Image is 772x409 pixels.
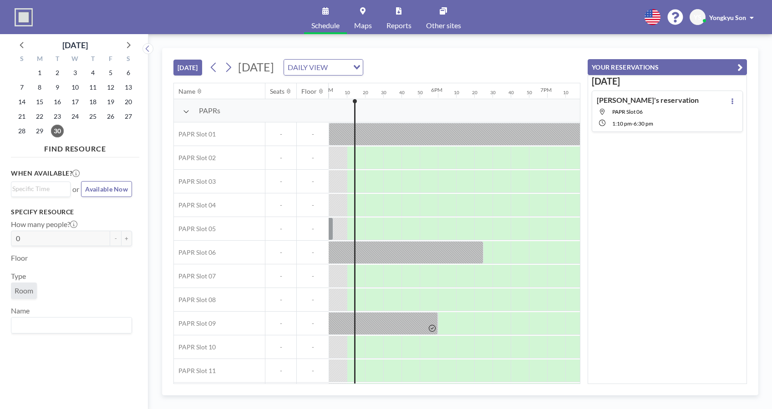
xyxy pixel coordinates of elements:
[51,96,64,108] span: Tuesday, September 16, 2025
[81,181,132,197] button: Available Now
[174,154,216,162] span: PAPR Slot 02
[33,96,46,108] span: Monday, September 15, 2025
[297,272,329,280] span: -
[174,201,216,209] span: PAPR Slot 04
[11,182,70,196] div: Search for option
[265,177,296,186] span: -
[86,66,99,79] span: Thursday, September 4, 2025
[345,90,350,96] div: 10
[69,96,81,108] span: Wednesday, September 17, 2025
[297,177,329,186] span: -
[297,130,329,138] span: -
[85,185,128,193] span: Available Now
[15,110,28,123] span: Sunday, September 21, 2025
[381,90,386,96] div: 30
[173,60,202,76] button: [DATE]
[51,66,64,79] span: Tuesday, September 2, 2025
[51,81,64,94] span: Tuesday, September 9, 2025
[265,296,296,304] span: -
[72,185,79,194] span: or
[490,90,496,96] div: 30
[122,96,135,108] span: Saturday, September 20, 2025
[174,272,216,280] span: PAPR Slot 07
[286,61,330,73] span: DAILY VIEW
[426,22,461,29] span: Other sites
[15,286,33,295] span: Room
[399,90,405,96] div: 40
[354,22,372,29] span: Maps
[265,319,296,328] span: -
[11,208,132,216] h3: Specify resource
[265,201,296,209] span: -
[297,225,329,233] span: -
[13,54,31,66] div: S
[122,66,135,79] span: Saturday, September 6, 2025
[174,319,216,328] span: PAPR Slot 09
[15,8,33,26] img: organization-logo
[15,125,28,137] span: Sunday, September 28, 2025
[431,86,442,93] div: 6PM
[634,120,653,127] span: 6:30 PM
[563,90,569,96] div: 10
[66,54,84,66] div: W
[297,367,329,375] span: -
[454,90,459,96] div: 10
[33,66,46,79] span: Monday, September 1, 2025
[84,54,102,66] div: T
[540,86,552,93] div: 7PM
[174,343,216,351] span: PAPR Slot 10
[597,96,699,105] h4: [PERSON_NAME]'s reservation
[297,343,329,351] span: -
[386,22,411,29] span: Reports
[612,108,643,115] span: PAPR Slot 06
[110,231,121,246] button: -
[297,296,329,304] span: -
[174,225,216,233] span: PAPR Slot 05
[122,110,135,123] span: Saturday, September 27, 2025
[527,90,532,96] div: 50
[102,54,119,66] div: F
[69,81,81,94] span: Wednesday, September 10, 2025
[238,60,274,74] span: [DATE]
[472,90,477,96] div: 20
[178,87,195,96] div: Name
[694,13,701,21] span: YS
[199,106,220,115] span: PAPRs
[265,130,296,138] span: -
[265,343,296,351] span: -
[121,231,132,246] button: +
[363,90,368,96] div: 20
[265,272,296,280] span: -
[297,248,329,257] span: -
[270,87,284,96] div: Seats
[301,87,317,96] div: Floor
[51,110,64,123] span: Tuesday, September 23, 2025
[612,120,632,127] span: 1:10 PM
[174,177,216,186] span: PAPR Slot 03
[15,96,28,108] span: Sunday, September 14, 2025
[15,81,28,94] span: Sunday, September 7, 2025
[588,59,747,75] button: YOUR RESERVATIONS
[12,184,65,194] input: Search for option
[11,220,77,229] label: How many people?
[297,154,329,162] span: -
[51,125,64,137] span: Tuesday, September 30, 2025
[592,76,743,87] h3: [DATE]
[265,225,296,233] span: -
[104,96,117,108] span: Friday, September 19, 2025
[62,39,88,51] div: [DATE]
[174,296,216,304] span: PAPR Slot 08
[265,248,296,257] span: -
[33,125,46,137] span: Monday, September 29, 2025
[632,120,634,127] span: -
[11,306,30,315] label: Name
[297,201,329,209] span: -
[86,96,99,108] span: Thursday, September 18, 2025
[311,22,340,29] span: Schedule
[11,272,26,281] label: Type
[104,66,117,79] span: Friday, September 5, 2025
[31,54,49,66] div: M
[69,110,81,123] span: Wednesday, September 24, 2025
[33,81,46,94] span: Monday, September 8, 2025
[265,367,296,375] span: -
